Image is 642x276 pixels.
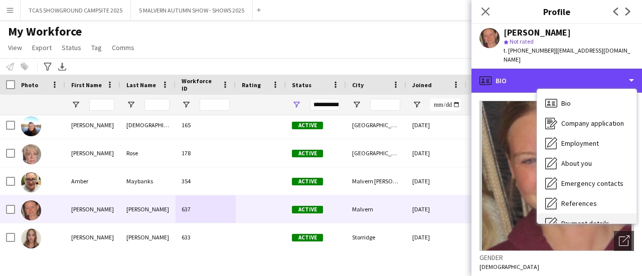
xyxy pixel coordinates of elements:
button: Open Filter Menu [71,100,80,109]
span: First Name [71,81,102,89]
img: Crew avatar or photo [479,101,634,251]
div: [PERSON_NAME] [65,195,120,223]
button: Open Filter Menu [292,100,301,109]
div: [PERSON_NAME] [65,223,120,251]
button: Open Filter Menu [182,100,191,109]
div: Amber [65,167,120,195]
span: Status [292,81,311,89]
span: Employment [561,139,599,148]
span: Active [292,178,323,185]
div: 343 days [466,167,527,195]
span: Rating [242,81,261,89]
span: Active [292,234,323,241]
div: 23 days [466,195,527,223]
app-action-btn: Advanced filters [42,61,54,73]
span: View [8,43,22,52]
span: Joined [412,81,432,89]
div: Rose [120,139,176,167]
input: City Filter Input [370,99,400,111]
img: Amelia Mills [21,228,41,248]
div: [GEOGRAPHIC_DATA] [346,139,406,167]
div: [PERSON_NAME] [65,139,120,167]
span: References [561,199,597,208]
button: TCAS SHOWGROUND CAMPSITE 2025 [21,1,131,20]
div: 637 [176,195,236,223]
input: Joined Filter Input [430,99,460,111]
h3: Gender [479,253,634,262]
div: [DATE] [406,111,466,139]
button: 5 MALVERN AUTUMN SHOW - SHOWS 2025 [131,1,253,20]
span: Not rated [510,38,534,45]
app-action-btn: Export XLSX [56,61,68,73]
div: [PERSON_NAME] [120,195,176,223]
span: Active [292,122,323,129]
span: Bio [561,99,571,108]
a: Export [28,41,56,54]
span: Active [292,150,323,157]
div: [DATE] [406,167,466,195]
button: Open Filter Menu [352,100,361,109]
div: 82 days [466,139,527,167]
span: City [352,81,364,89]
div: Company application [537,113,636,133]
button: Open Filter Menu [126,100,135,109]
a: View [4,41,26,54]
div: Storridge [346,223,406,251]
div: [PERSON_NAME] [504,28,571,37]
span: Status [62,43,81,52]
span: About you [561,159,592,168]
span: Payment details [561,219,609,228]
div: Payment details [537,213,636,233]
div: References [537,193,636,213]
span: Tag [91,43,102,52]
a: Status [58,41,85,54]
div: 23 days [466,223,527,251]
div: [GEOGRAPHIC_DATA], [GEOGRAPHIC_DATA] [346,111,406,139]
div: 178 [176,139,236,167]
a: Comms [108,41,138,54]
input: First Name Filter Input [89,99,114,111]
div: Bio [537,93,636,113]
a: Tag [87,41,106,54]
span: Comms [112,43,134,52]
input: Last Name Filter Input [144,99,170,111]
span: Photo [21,81,38,89]
span: My Workforce [8,24,82,39]
div: [PERSON_NAME] [120,223,176,251]
button: Open Filter Menu [412,100,421,109]
img: Alison Priest [21,116,41,136]
div: 633 [176,223,236,251]
span: [DEMOGRAPHIC_DATA] [479,263,539,270]
div: 165 [176,111,236,139]
span: | [EMAIL_ADDRESS][DOMAIN_NAME] [504,47,630,63]
div: Maybanks [120,167,176,195]
span: t. [PHONE_NUMBER] [504,47,556,54]
span: Active [292,206,323,213]
div: [PERSON_NAME] [65,111,120,139]
div: Malvern [PERSON_NAME] [346,167,406,195]
div: Emergency contacts [537,173,636,193]
div: Employment [537,133,636,153]
span: Workforce ID [182,77,218,92]
div: Open photos pop-in [614,231,634,251]
img: Amber Maybanks [21,172,41,192]
div: Bio [471,69,642,93]
span: Company application [561,119,624,128]
div: 354 [176,167,236,195]
div: [DATE] [406,223,466,251]
img: Amanda Rose [21,144,41,164]
div: About you [537,153,636,173]
span: Emergency contacts [561,179,623,188]
div: [DATE] [406,139,466,167]
span: Last Name [126,81,156,89]
div: 55 days [466,111,527,139]
img: Amelia Alcott [21,200,41,220]
div: Malvern [346,195,406,223]
span: Export [32,43,52,52]
h3: Profile [471,5,642,18]
div: [DATE] [406,195,466,223]
div: [DEMOGRAPHIC_DATA] [120,111,176,139]
input: Workforce ID Filter Input [200,99,230,111]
